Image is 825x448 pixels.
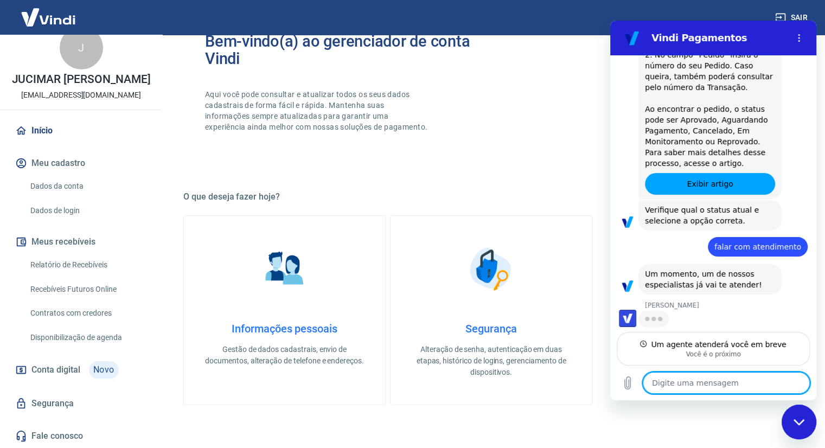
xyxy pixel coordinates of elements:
[782,405,816,439] iframe: Botão para abrir a janela de mensagens, conversa em andamento
[13,119,149,143] a: Início
[26,278,149,300] a: Recebíveis Futuros Online
[60,26,103,69] div: J
[408,322,574,335] h4: Segurança
[390,215,592,405] a: SegurançaSegurançaAlteração de senha, autenticação em duas etapas, histórico de logins, gerenciam...
[183,215,386,405] a: Informações pessoaisInformações pessoaisGestão de dados cadastrais, envio de documentos, alteraçã...
[13,151,149,175] button: Meu cadastro
[258,242,312,296] img: Informações pessoais
[408,344,574,378] p: Alteração de senha, autenticação em duas etapas, histórico de logins, gerenciamento de dispositivos.
[13,230,149,254] button: Meus recebíveis
[13,357,149,383] a: Conta digitalNovo
[26,175,149,197] a: Dados da conta
[26,302,149,324] a: Contratos com credores
[773,8,812,28] button: Sair
[13,1,84,34] img: Vindi
[205,89,430,132] p: Aqui você pode consultar e atualizar todos os seus dados cadastrais de forma fácil e rápida. Mant...
[26,327,149,349] a: Disponibilização de agenda
[89,361,119,379] span: Novo
[201,322,368,335] h4: Informações pessoais
[31,362,80,377] span: Conta digital
[26,200,149,222] a: Dados de login
[183,191,799,202] h5: O que deseja fazer hoje?
[13,424,149,448] a: Fale conosco
[13,392,149,415] a: Segurança
[12,74,151,85] p: JUCIMAR [PERSON_NAME]
[610,21,816,400] iframe: Janela de mensagens
[201,344,368,367] p: Gestão de dados cadastrais, envio de documentos, alteração de telefone e endereços.
[464,242,519,296] img: Segurança
[26,254,149,276] a: Relatório de Recebíveis
[205,33,491,67] h2: Bem-vindo(a) ao gerenciador de conta Vindi
[21,89,141,101] p: [EMAIL_ADDRESS][DOMAIN_NAME]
